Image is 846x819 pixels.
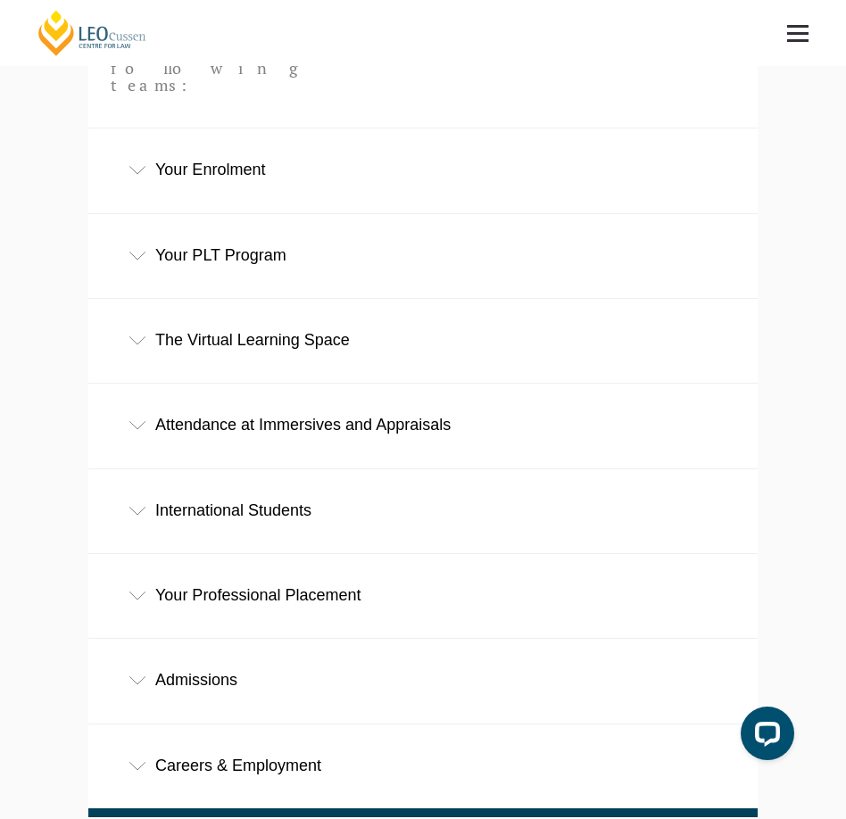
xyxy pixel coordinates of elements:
div: Your Professional Placement [88,554,758,637]
div: Your Enrolment [88,128,758,211]
div: Attendance at Immersives and Appraisals [88,384,758,467]
a: [PERSON_NAME] Centre for Law [36,9,149,57]
div: The Virtual Learning Space [88,299,758,382]
div: Admissions [88,639,758,722]
div: International Students [88,469,758,552]
div: Careers & Employment [88,724,758,807]
div: Your PLT Program [88,214,758,297]
iframe: LiveChat chat widget [726,699,801,774]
